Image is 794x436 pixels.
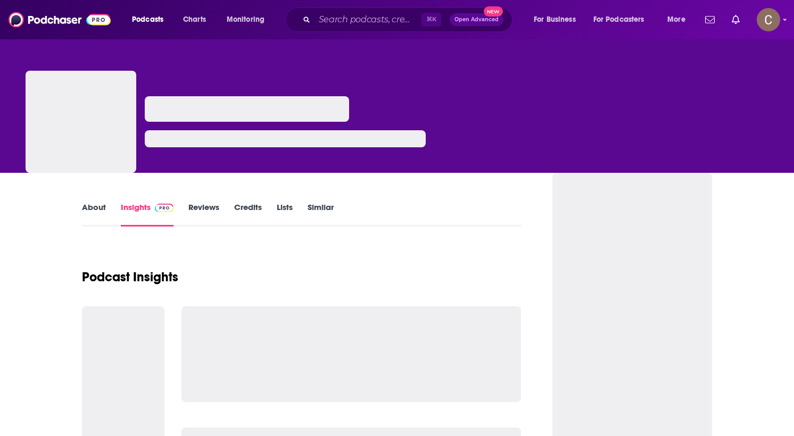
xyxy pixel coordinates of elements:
a: Similar [308,202,334,227]
a: Credits [234,202,262,227]
div: Search podcasts, credits, & more... [295,7,523,32]
button: open menu [586,11,660,28]
button: open menu [219,11,278,28]
img: Podchaser Pro [155,204,173,212]
span: Monitoring [227,12,264,27]
button: Open AdvancedNew [450,13,503,26]
button: Show profile menu [757,8,780,31]
span: Open Advanced [454,17,499,22]
h1: Podcast Insights [82,269,178,285]
input: Search podcasts, credits, & more... [315,11,421,28]
span: More [667,12,685,27]
img: Podchaser - Follow, Share and Rate Podcasts [9,10,111,30]
span: Podcasts [132,12,163,27]
button: open menu [660,11,699,28]
button: open menu [526,11,589,28]
span: ⌘ K [421,13,441,27]
a: Show notifications dropdown [727,11,744,29]
a: Lists [277,202,293,227]
span: New [484,6,503,16]
span: For Business [534,12,576,27]
a: Show notifications dropdown [701,11,719,29]
span: For Podcasters [593,12,644,27]
a: About [82,202,106,227]
span: Charts [183,12,206,27]
a: Reviews [188,202,219,227]
a: InsightsPodchaser Pro [121,202,173,227]
img: User Profile [757,8,780,31]
button: open menu [125,11,177,28]
span: Logged in as clay.bolton [757,8,780,31]
a: Charts [176,11,212,28]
